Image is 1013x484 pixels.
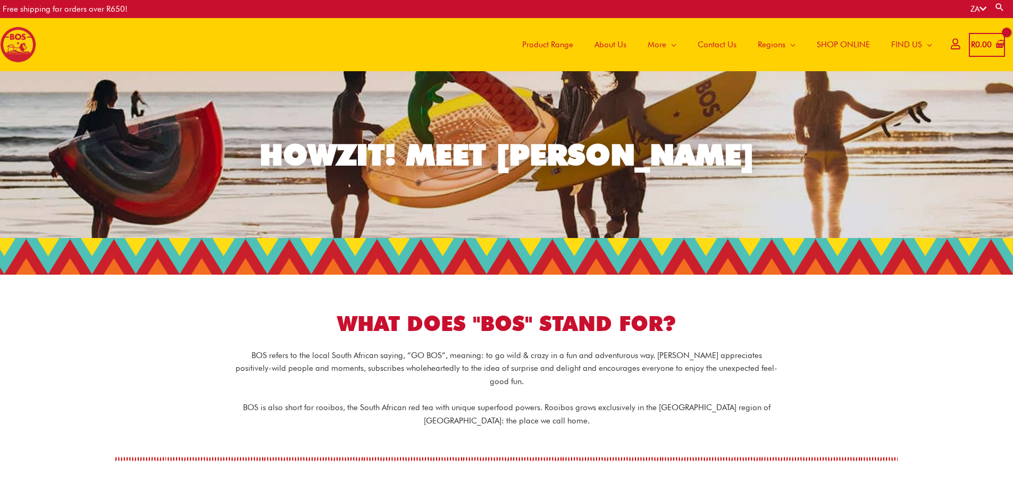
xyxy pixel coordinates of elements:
a: SHOP ONLINE [806,18,881,71]
div: HOWZIT! MEET [PERSON_NAME] [259,140,754,169]
bdi: 0.00 [971,40,992,49]
span: SHOP ONLINE [817,29,870,61]
p: BOS refers to the local South African saying, “GO BOS”, meaning: to go wild & crazy in a fun and ... [236,349,778,388]
a: View Shopping Cart, empty [969,33,1005,57]
a: About Us [584,18,637,71]
span: R [971,40,975,49]
a: Contact Us [687,18,747,71]
a: More [637,18,687,71]
span: Product Range [522,29,573,61]
a: Regions [747,18,806,71]
nav: Site Navigation [504,18,943,71]
span: Contact Us [698,29,736,61]
a: ZA [970,4,986,14]
span: FIND US [891,29,922,61]
span: Regions [758,29,785,61]
span: More [648,29,666,61]
h1: WHAT DOES "BOS" STAND FOR? [209,309,805,338]
a: Product Range [512,18,584,71]
span: About Us [595,29,626,61]
p: BOS is also short for rooibos, the South African red tea with unique superfood powers. Rooibos gr... [236,401,778,428]
a: Search button [994,2,1005,12]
